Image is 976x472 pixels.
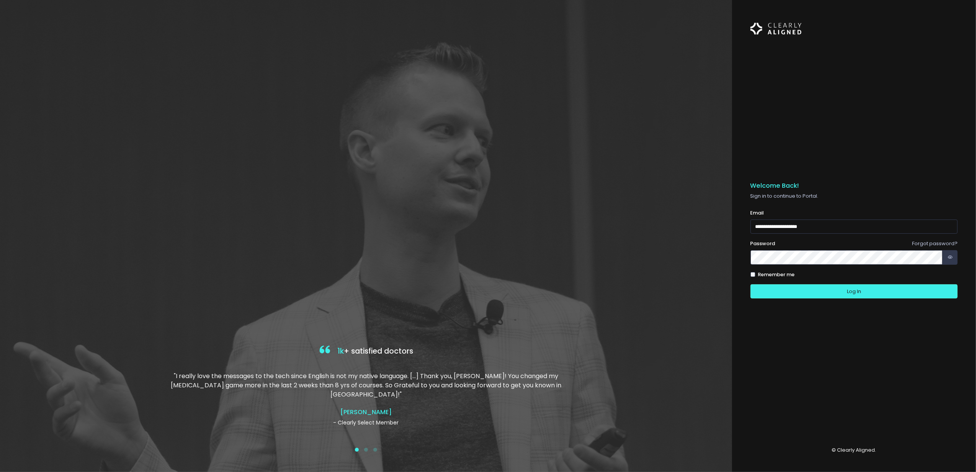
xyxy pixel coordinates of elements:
[758,271,795,279] label: Remember me
[750,209,764,217] label: Email
[750,182,958,190] h5: Welcome Back!
[750,446,958,454] p: © Clearly Aligned.
[912,240,958,247] a: Forgot password?
[750,240,775,247] label: Password
[165,408,567,416] h4: [PERSON_NAME]
[337,346,344,356] span: 1k
[750,18,802,39] img: Logo Horizontal
[165,372,567,399] p: "I really love the messages to the tech since English is not my native language. […] Thank you, [...
[165,344,567,359] h4: + satisfied doctors
[750,192,958,200] p: Sign in to continue to Portal.
[165,419,567,427] p: - Clearly Select Member
[750,284,958,298] button: Log In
